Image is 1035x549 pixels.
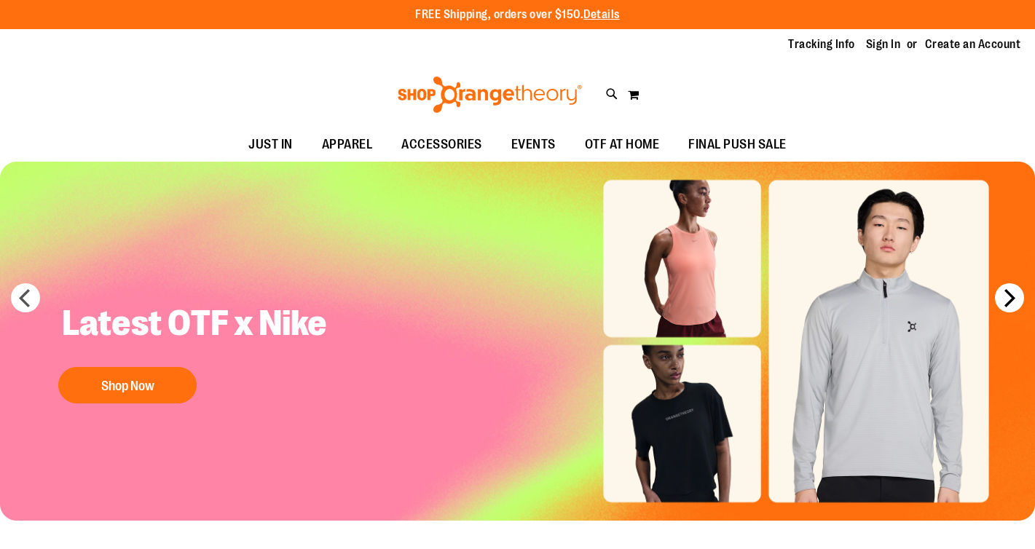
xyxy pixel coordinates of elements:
span: FINAL PUSH SALE [688,128,787,161]
a: Sign In [866,36,901,52]
span: EVENTS [511,128,556,161]
p: FREE Shipping, orders over $150. [415,7,620,23]
a: OTF AT HOME [570,128,674,162]
a: JUST IN [234,128,307,162]
a: Tracking Info [788,36,855,52]
button: Shop Now [58,367,197,403]
span: OTF AT HOME [585,128,660,161]
a: Details [583,8,620,21]
a: ACCESSORIES [387,128,497,162]
span: ACCESSORIES [401,128,482,161]
img: Shop Orangetheory [395,76,584,113]
a: Latest OTF x Nike Shop Now [51,291,353,411]
a: APPAREL [307,128,387,162]
a: FINAL PUSH SALE [674,128,801,162]
a: Create an Account [925,36,1021,52]
span: JUST IN [248,128,293,161]
a: EVENTS [497,128,570,162]
h2: Latest OTF x Nike [51,291,353,360]
button: next [995,283,1024,312]
span: APPAREL [322,128,373,161]
button: prev [11,283,40,312]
